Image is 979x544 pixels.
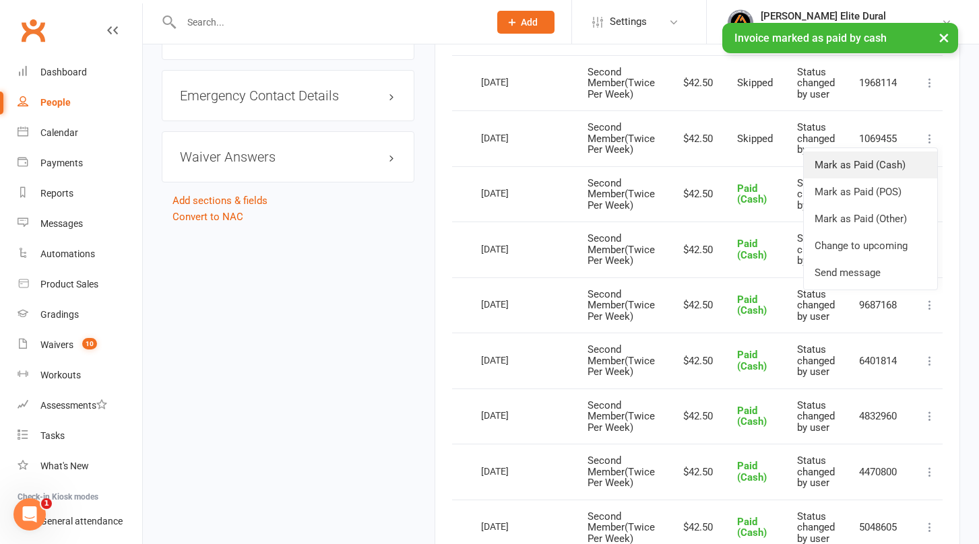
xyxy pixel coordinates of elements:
[40,309,79,320] div: Gradings
[18,451,142,481] a: What's New
[667,333,725,388] td: $42.50
[481,405,543,426] div: [DATE]
[18,330,142,360] a: Waivers 10
[481,182,543,203] div: [DATE]
[40,67,87,77] div: Dashboard
[18,506,142,537] a: General attendance kiosk mode
[847,277,910,333] td: 9687168
[180,88,396,103] h3: Emergency Contact Details
[588,177,655,211] span: Second Member(Twice Per Week)
[667,388,725,444] td: $42.50
[40,430,65,441] div: Tasks
[761,22,941,34] div: [PERSON_NAME] Elite Jiu [PERSON_NAME]
[481,294,543,314] div: [DATE]
[847,444,910,500] td: 4470800
[40,97,71,108] div: People
[797,399,835,434] span: Status changed by user
[737,77,773,89] span: Skipped
[18,178,142,209] a: Reports
[804,205,937,232] a: Mark as Paid (Other)
[737,349,767,372] span: Paid (Cash)
[40,158,83,168] div: Payments
[588,66,655,100] span: Second Member(Twice Per Week)
[797,121,835,156] span: Status changed by user
[180,149,396,164] h3: Waiver Answers
[18,148,142,178] a: Payments
[797,343,835,378] span: Status changed by user
[172,195,267,207] a: Add sections & fields
[16,13,50,47] a: Clubworx
[727,9,754,36] img: thumb_image1702864552.png
[804,178,937,205] a: Mark as Paid (POS)
[737,405,767,428] span: Paid (Cash)
[481,349,543,370] div: [DATE]
[172,211,243,223] a: Convert to NAC
[40,188,73,199] div: Reports
[18,421,142,451] a: Tasks
[797,66,835,100] span: Status changed by user
[481,516,543,537] div: [DATE]
[18,300,142,330] a: Gradings
[18,269,142,300] a: Product Sales
[588,454,655,489] span: Second Member(Twice Per Week)
[737,133,773,145] span: Skipped
[18,390,142,421] a: Assessments
[40,248,95,259] div: Automations
[13,498,46,531] iframe: Intercom live chat
[797,288,835,322] span: Status changed by user
[667,166,725,222] td: $42.50
[588,288,655,322] span: Second Member(Twice Per Week)
[588,343,655,378] span: Second Member(Twice Per Week)
[40,127,78,138] div: Calendar
[667,444,725,500] td: $42.50
[18,118,142,148] a: Calendar
[40,370,81,380] div: Workouts
[82,338,97,349] span: 10
[481,71,543,92] div: [DATE]
[177,13,480,32] input: Search...
[40,279,98,290] div: Product Sales
[737,460,767,483] span: Paid (Cash)
[797,454,835,489] span: Status changed by user
[18,360,142,390] a: Workouts
[40,516,123,526] div: General attendance
[481,238,543,259] div: [DATE]
[847,333,910,388] td: 6401814
[667,222,725,277] td: $42.50
[847,388,910,444] td: 4832960
[497,11,555,34] button: Add
[41,498,52,509] span: 1
[40,339,73,350] div: Waivers
[932,23,956,52] button: ×
[521,17,538,28] span: Add
[847,55,910,111] td: 1968114
[804,151,937,178] a: Mark as Paid (Cash)
[797,177,835,211] span: Status changed by user
[588,232,655,267] span: Second Member(Twice Per Week)
[737,182,767,206] span: Paid (Cash)
[667,110,725,166] td: $42.50
[40,400,107,411] div: Assessments
[588,399,655,434] span: Second Member(Twice Per Week)
[481,127,543,148] div: [DATE]
[847,110,910,166] td: 1069455
[667,55,725,111] td: $42.50
[737,294,767,317] span: Paid (Cash)
[18,239,142,269] a: Automations
[40,461,89,471] div: What's New
[667,277,725,333] td: $42.50
[761,10,941,22] div: [PERSON_NAME] Elite Dural
[722,23,958,53] div: Invoice marked as paid by cash
[481,461,543,481] div: [DATE]
[18,209,142,239] a: Messages
[804,259,937,286] a: Send message
[18,88,142,118] a: People
[737,238,767,261] span: Paid (Cash)
[610,7,647,37] span: Settings
[737,516,767,539] span: Paid (Cash)
[18,57,142,88] a: Dashboard
[797,232,835,267] span: Status changed by user
[588,121,655,156] span: Second Member(Twice Per Week)
[40,218,83,229] div: Messages
[804,232,937,259] a: Change to upcoming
